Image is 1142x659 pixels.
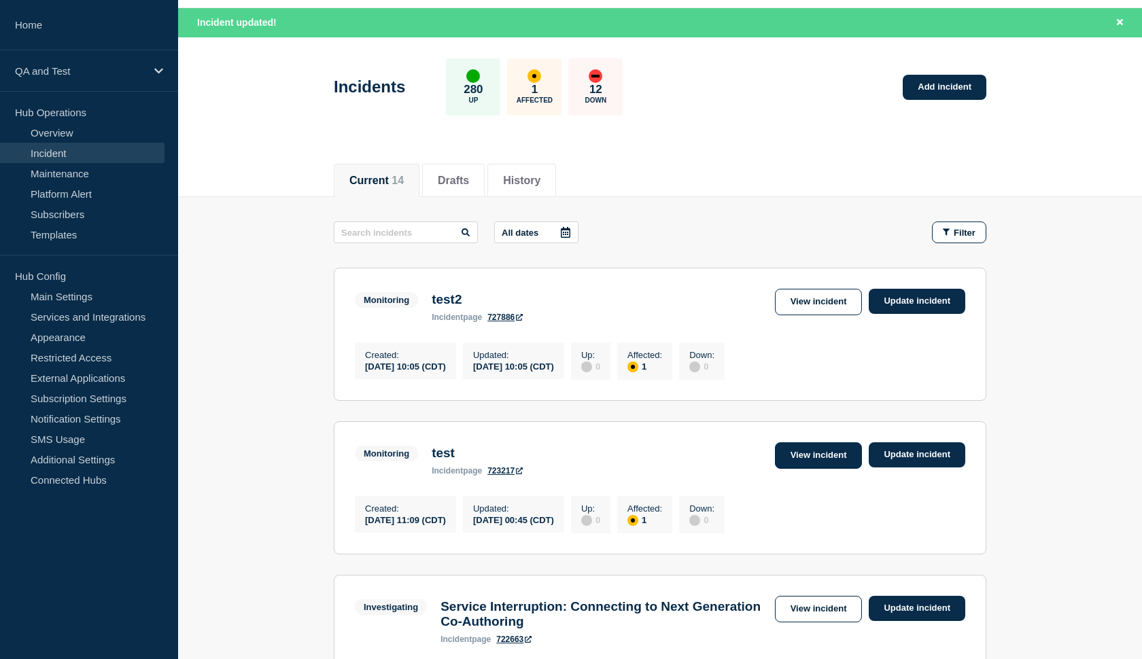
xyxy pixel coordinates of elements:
div: 0 [689,360,714,372]
div: [DATE] 10:05 (CDT) [473,360,554,372]
button: Close banner [1111,15,1128,31]
div: [DATE] 10:05 (CDT) [365,360,446,372]
div: 0 [581,514,600,526]
p: Affected : [627,350,662,360]
div: [DATE] 11:09 (CDT) [365,514,446,525]
p: page [432,466,482,476]
button: History [503,175,540,187]
div: down [589,69,602,83]
span: incident [432,466,463,476]
span: Investigating [355,599,427,615]
button: All dates [494,221,578,243]
button: Current 14 [349,175,404,187]
p: Affected : [627,503,662,514]
a: Update incident [869,596,965,621]
h3: test [432,446,523,461]
p: page [432,313,482,322]
a: 727886 [487,313,523,322]
p: page [440,635,491,644]
p: Created : [365,503,446,514]
p: Down : [689,350,714,360]
div: affected [527,69,541,83]
p: Up : [581,503,600,514]
span: Filter [954,228,975,238]
div: affected [627,515,638,526]
a: Update incident [869,289,965,314]
p: 1 [532,83,538,96]
p: QA and Test [15,65,145,77]
p: Updated : [473,350,554,360]
a: View incident [775,596,863,622]
div: 0 [689,514,714,526]
span: 14 [392,175,404,186]
h3: Service Interruption: Connecting to Next Generation Co-Authoring [440,599,767,629]
div: disabled [581,361,592,372]
p: 280 [464,83,483,96]
a: 723217 [487,466,523,476]
span: Incident updated! [197,17,277,28]
span: incident [432,313,463,322]
h3: test2 [432,292,523,307]
span: Monitoring [355,292,418,308]
div: 1 [627,514,662,526]
input: Search incidents [334,221,478,243]
div: affected [627,361,638,372]
div: disabled [689,515,700,526]
p: Up : [581,350,600,360]
a: View incident [775,442,863,469]
p: Created : [365,350,446,360]
p: 12 [589,83,602,96]
h1: Incidents [334,77,405,96]
a: 722663 [496,635,532,644]
span: Monitoring [355,446,418,461]
div: disabled [581,515,592,526]
p: Updated : [473,503,554,514]
p: Affected [517,96,553,104]
span: incident [440,635,472,644]
a: Update incident [869,442,965,467]
div: 0 [581,360,600,372]
div: up [466,69,480,83]
button: Filter [932,221,986,243]
button: Drafts [438,175,469,187]
a: View incident [775,289,863,315]
p: Up [468,96,478,104]
a: Add incident [903,75,986,100]
p: All dates [502,228,538,238]
p: Down : [689,503,714,514]
div: 1 [627,360,662,372]
div: [DATE] 00:45 (CDT) [473,514,554,525]
p: Down [585,96,607,104]
div: disabled [689,361,700,372]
